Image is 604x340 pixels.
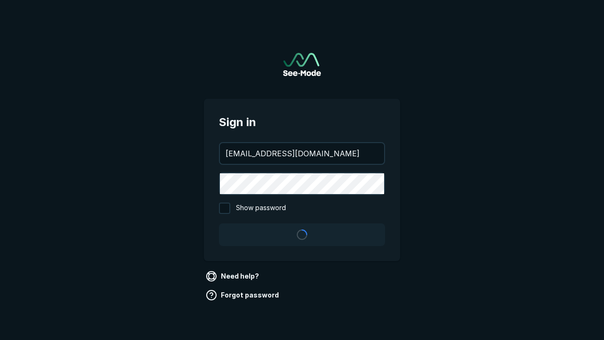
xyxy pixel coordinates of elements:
a: Need help? [204,269,263,284]
a: Forgot password [204,288,283,303]
img: See-Mode Logo [283,53,321,76]
span: Sign in [219,114,385,131]
input: your@email.com [220,143,384,164]
span: Show password [236,203,286,214]
a: Go to sign in [283,53,321,76]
